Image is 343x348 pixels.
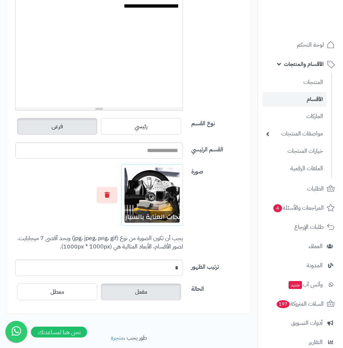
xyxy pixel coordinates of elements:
[284,59,324,69] span: الأقسام والمنتجات
[188,164,248,176] label: صورة
[262,314,339,332] a: أدوات التسويق
[262,276,339,293] a: وآتس آبجديد
[262,238,339,255] a: العملاء
[262,257,339,274] a: المدونة
[262,180,339,197] a: الطلبات
[309,337,323,347] span: التقارير
[50,288,64,296] span: معطل
[273,204,282,212] span: 4
[124,168,180,223] img: 1755787091-Group%2011%20(3).png
[273,203,324,213] span: المراجعات والأسئلة
[262,161,327,176] a: الملفات الرقمية
[262,36,339,54] a: لوحة التحكم
[309,241,323,251] span: العملاء
[297,40,324,50] span: لوحة التحكم
[262,143,327,159] a: خيارات المنتجات
[15,234,183,251] p: يجب أن تكون الصورة من نوع (jpg، jpeg، png، gif) وبحد أقصى 7 ميجابايت. لصور الأقسام، الأبعاد المثا...
[277,300,290,308] span: 197
[111,334,124,342] a: متجرة
[188,116,248,128] label: نوع القسم
[52,122,63,131] span: فرعى
[262,92,327,107] a: الأقسام
[262,199,339,217] a: المراجعات والأسئلة4
[135,122,147,131] span: رئيسي
[188,282,248,293] label: الحالة
[188,260,248,271] label: ترتيب الظهور
[307,260,323,271] span: المدونة
[294,222,324,232] span: طلبات الإرجاع
[262,126,327,142] a: مواصفات المنتجات
[289,281,302,289] span: جديد
[307,184,324,194] span: الطلبات
[262,295,339,313] a: السلات المتروكة197
[262,218,339,236] a: طلبات الإرجاع
[262,75,327,90] a: المنتجات
[188,142,248,154] label: القسم الرئيسي
[288,280,323,290] span: وآتس آب
[291,318,323,328] span: أدوات التسويق
[135,288,147,296] span: مفعل
[262,109,327,124] a: الماركات
[276,299,324,309] span: السلات المتروكة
